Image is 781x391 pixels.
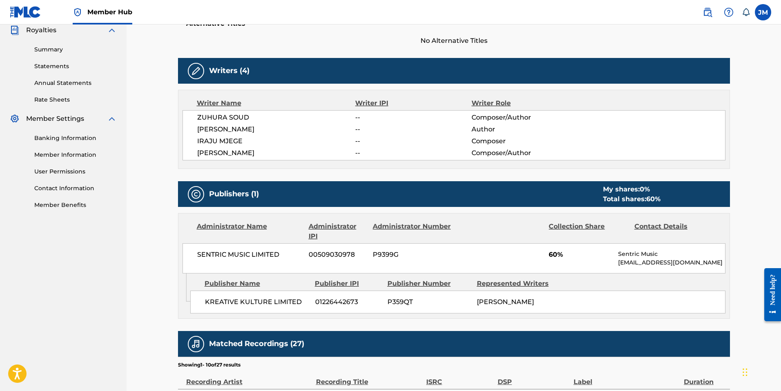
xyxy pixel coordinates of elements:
span: IRAJU MJEGE [197,136,356,146]
a: Contact Information [34,184,117,193]
h5: Writers (4) [209,66,249,76]
div: Total shares: [603,194,661,204]
a: Member Benefits [34,201,117,209]
img: Matched Recordings [191,339,201,349]
span: 00509030978 [309,250,367,260]
div: Publisher IPI [315,279,381,289]
a: Annual Statements [34,79,117,87]
div: Administrator IPI [309,222,367,241]
div: My shares: [603,184,661,194]
span: SENTRIC MUSIC LIMITED [197,250,303,260]
p: [EMAIL_ADDRESS][DOMAIN_NAME] [618,258,725,267]
p: Sentric Music [618,250,725,258]
iframe: Resource Center [758,265,781,324]
span: [PERSON_NAME] [197,148,356,158]
a: Public Search [699,4,716,20]
img: Top Rightsholder [73,7,82,17]
span: Member Hub [87,7,132,17]
div: Represented Writers [477,279,560,289]
span: 01226442673 [315,297,381,307]
a: User Permissions [34,167,117,176]
span: -- [355,124,471,134]
img: Member Settings [10,114,20,124]
span: Composer/Author [472,148,577,158]
span: ZUHURA SOUD [197,113,356,122]
span: -- [355,148,471,158]
div: Publisher Number [387,279,471,289]
img: Royalties [10,25,20,35]
a: Statements [34,62,117,71]
div: Writer IPI [355,98,472,108]
div: DSP [498,369,570,387]
div: User Menu [755,4,771,20]
div: Collection Share [549,222,628,241]
div: Drag [743,360,748,384]
img: search [703,7,712,17]
span: [PERSON_NAME] [477,298,534,306]
img: expand [107,25,117,35]
img: help [724,7,734,17]
span: 60 % [646,195,661,203]
span: 0 % [640,185,650,193]
span: Author [472,124,577,134]
h5: Matched Recordings (27) [209,339,304,349]
div: Help [721,4,737,20]
a: Rate Sheets [34,96,117,104]
span: KREATIVE KULTURE LIMITED [205,297,309,307]
span: Member Settings [26,114,84,124]
div: Recording Title [316,369,422,387]
img: MLC Logo [10,6,41,18]
a: Member Information [34,151,117,159]
div: Duration [684,369,726,387]
div: Administrator Name [197,222,303,241]
span: Royalties [26,25,56,35]
span: -- [355,136,471,146]
span: No Alternative Titles [178,36,730,46]
img: Publishers [191,189,201,199]
div: Recording Artist [186,369,312,387]
span: P359QT [387,297,471,307]
span: Composer [472,136,577,146]
span: Composer/Author [472,113,577,122]
a: Banking Information [34,134,117,142]
span: 60% [549,250,612,260]
div: Writer Role [472,98,577,108]
div: Administrator Number [373,222,452,241]
img: Writers [191,66,201,76]
div: ISRC [426,369,494,387]
div: Label [574,369,680,387]
div: Contact Details [634,222,714,241]
div: Publisher Name [205,279,309,289]
div: Notifications [742,8,750,16]
a: Summary [34,45,117,54]
div: Writer Name [197,98,356,108]
img: expand [107,114,117,124]
p: Showing 1 - 10 of 27 results [178,361,240,369]
span: [PERSON_NAME] [197,124,356,134]
h5: Publishers (1) [209,189,259,199]
span: -- [355,113,471,122]
span: P9399G [373,250,452,260]
iframe: Chat Widget [740,352,781,391]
